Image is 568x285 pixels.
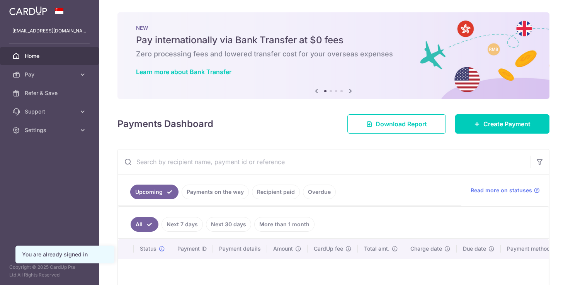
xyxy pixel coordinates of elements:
span: Create Payment [483,119,531,129]
a: All [131,217,158,232]
h5: Pay internationally via Bank Transfer at $0 fees [136,34,531,46]
img: CardUp [9,6,47,15]
a: More than 1 month [254,217,315,232]
span: Download Report [376,119,427,129]
p: NEW [136,25,531,31]
a: Download Report [347,114,446,134]
h6: Zero processing fees and lowered transfer cost for your overseas expenses [136,49,531,59]
div: You are already signed in [22,251,108,258]
a: Overdue [303,185,336,199]
input: Search by recipient name, payment id or reference [118,149,531,174]
p: [EMAIL_ADDRESS][DOMAIN_NAME] [12,27,87,35]
a: Recipient paid [252,185,300,199]
span: Charge date [410,245,442,253]
span: Total amt. [364,245,389,253]
span: Refer & Save [25,89,76,97]
a: Next 7 days [162,217,203,232]
img: Bank transfer banner [117,12,549,99]
a: Upcoming [130,185,179,199]
span: Pay [25,71,76,78]
a: Next 30 days [206,217,251,232]
a: Read more on statuses [471,187,540,194]
span: Due date [463,245,486,253]
span: Read more on statuses [471,187,532,194]
span: Settings [25,126,76,134]
span: Amount [273,245,293,253]
th: Payment details [213,239,267,259]
a: Payments on the way [182,185,249,199]
a: Learn more about Bank Transfer [136,68,231,76]
a: Create Payment [455,114,549,134]
span: Home [25,52,76,60]
span: Status [140,245,156,253]
th: Payment method [501,239,559,259]
th: Payment ID [171,239,213,259]
span: CardUp fee [314,245,343,253]
h4: Payments Dashboard [117,117,213,131]
span: Support [25,108,76,115]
